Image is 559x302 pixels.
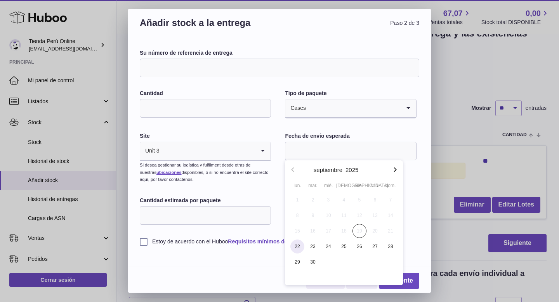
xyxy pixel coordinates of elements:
[285,90,416,97] label: Tipo de paquete
[290,240,304,253] span: 22
[321,208,336,223] button: 10
[368,224,382,238] span: 20
[140,163,268,182] small: Si desea gestionar su logística y fulfilment desde otras de nuestras disponibles, o si no encuent...
[290,254,305,270] button: 29
[290,239,305,254] button: 22
[306,99,401,117] input: Search for option
[352,239,367,254] button: 26
[384,208,398,222] span: 14
[321,208,335,222] span: 10
[383,223,398,239] button: 21
[321,192,336,208] button: 3
[285,132,416,140] label: Fecha de envío esperada
[156,170,182,175] a: ubicaciones
[306,193,320,207] span: 2
[290,223,305,239] button: 15
[336,239,352,254] button: 25
[305,239,321,254] button: 23
[314,167,342,173] button: septiembre
[383,182,398,189] div: dom.
[321,223,336,239] button: 17
[290,193,304,207] span: 1
[305,208,321,223] button: 9
[352,192,367,208] button: 5
[352,224,366,238] span: 19
[368,208,382,222] span: 13
[140,197,271,204] label: Cantidad estimada por paquete
[306,255,320,269] span: 30
[337,208,351,222] span: 11
[352,208,366,222] span: 12
[321,224,335,238] span: 17
[383,192,398,208] button: 7
[305,182,321,189] div: mar.
[160,142,255,160] input: Search for option
[140,17,279,38] h3: Añadir stock a la entrega
[305,254,321,270] button: 30
[306,208,320,222] span: 9
[305,192,321,208] button: 2
[383,239,398,254] button: 28
[367,192,383,208] button: 6
[368,193,382,207] span: 6
[352,182,367,189] div: vie.
[367,239,383,254] button: 27
[290,208,305,223] button: 8
[228,238,303,245] a: Requisitos mínimos de envío
[290,255,304,269] span: 29
[384,224,398,238] span: 21
[337,240,351,253] span: 25
[306,240,320,253] span: 23
[140,142,160,160] span: Unit 3
[140,132,271,140] label: Site
[321,240,335,253] span: 24
[337,224,351,238] span: 18
[140,238,419,245] label: Estoy de acuerdo con el Huboo
[321,193,335,207] span: 3
[285,99,416,118] div: Search for option
[140,49,419,57] label: Su número de referencia de entrega
[367,223,383,239] button: 20
[290,192,305,208] button: 1
[285,99,306,117] span: Cases
[279,17,419,38] span: Paso 2 de 3
[384,240,398,253] span: 28
[384,193,398,207] span: 7
[336,208,352,223] button: 11
[290,182,305,189] div: lun.
[305,223,321,239] button: 16
[140,90,271,97] label: Cantidad
[352,208,367,223] button: 12
[367,208,383,223] button: 13
[290,224,304,238] span: 15
[352,193,366,207] span: 5
[306,224,320,238] span: 16
[336,182,352,189] div: [DEMOGRAPHIC_DATA].
[337,193,351,207] span: 4
[352,240,366,253] span: 26
[290,208,304,222] span: 8
[336,223,352,239] button: 18
[140,142,271,161] div: Search for option
[321,182,336,189] div: mié.
[383,208,398,223] button: 14
[368,240,382,253] span: 27
[367,182,383,189] div: sáb.
[352,223,367,239] button: 19
[345,167,358,173] button: 2025
[336,192,352,208] button: 4
[321,239,336,254] button: 24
